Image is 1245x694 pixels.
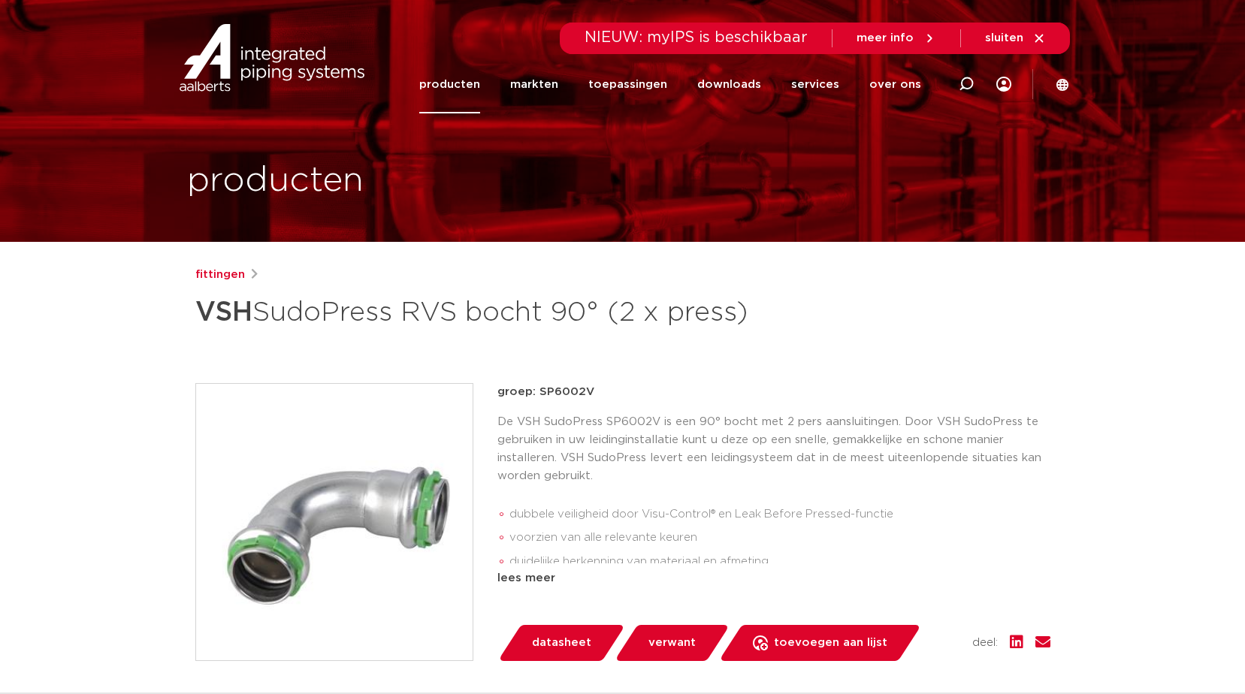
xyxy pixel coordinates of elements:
[497,413,1050,485] p: De VSH SudoPress SP6002V is een 90° bocht met 2 pers aansluitingen. Door VSH SudoPress te gebruik...
[985,32,1046,45] a: sluiten
[509,526,1050,550] li: voorzien van alle relevante keuren
[585,30,808,45] span: NIEUW: myIPS is beschikbaar
[196,384,473,660] img: Product Image for VSH SudoPress RVS bocht 90° (2 x press)
[497,625,625,661] a: datasheet
[497,569,1050,587] div: lees meer
[419,56,921,113] nav: Menu
[857,32,936,45] a: meer info
[195,266,245,284] a: fittingen
[532,631,591,655] span: datasheet
[509,550,1050,574] li: duidelijke herkenning van materiaal en afmeting
[791,56,839,113] a: services
[972,634,998,652] span: deel:
[195,299,252,326] strong: VSH
[588,56,667,113] a: toepassingen
[996,68,1011,101] div: my IPS
[510,56,558,113] a: markten
[187,157,364,205] h1: producten
[857,32,914,44] span: meer info
[869,56,921,113] a: over ons
[614,625,730,661] a: verwant
[985,32,1023,44] span: sluiten
[697,56,761,113] a: downloads
[497,383,1050,401] p: groep: SP6002V
[195,290,760,335] h1: SudoPress RVS bocht 90° (2 x press)
[648,631,696,655] span: verwant
[774,631,887,655] span: toevoegen aan lijst
[509,502,1050,527] li: dubbele veiligheid door Visu-Control® en Leak Before Pressed-functie
[419,56,480,113] a: producten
